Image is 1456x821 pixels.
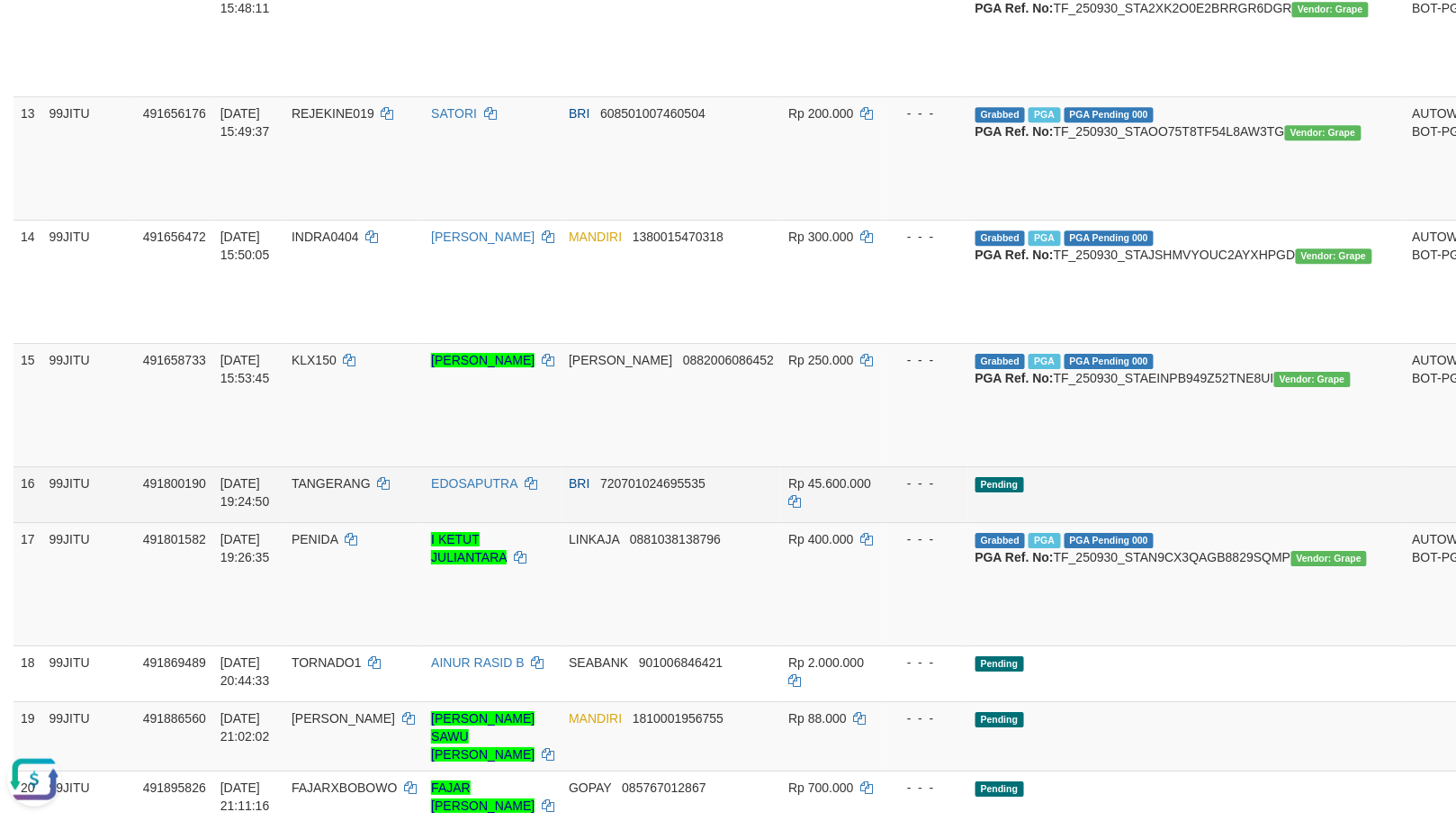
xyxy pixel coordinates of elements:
span: Rp 400.000 [788,532,853,546]
td: 99JITU [42,645,136,701]
span: Rp 300.000 [788,230,853,244]
span: Rp 200.000 [788,106,853,121]
span: Marked by aekrubicon [1029,230,1060,246]
span: FAJARXBOBOWO [292,780,397,795]
div: - - - [893,474,961,492]
span: Copy 0882006086452 to clipboard [683,353,774,367]
span: 491658733 [143,353,206,367]
span: Rp 700.000 [788,780,853,795]
span: BRI [569,106,589,121]
span: [DATE] 20:44:33 [220,655,270,688]
span: Rp 45.600.000 [788,476,871,491]
td: 14 [13,220,42,343]
span: KLX150 [292,353,337,367]
span: Vendor URL: https://settle31.1velocity.biz [1285,125,1362,140]
span: [PERSON_NAME] [292,711,395,726]
span: 491886560 [143,711,206,726]
span: MANDIRI [569,711,622,726]
span: [DATE] 19:26:35 [220,532,270,564]
div: - - - [893,709,961,727]
td: 18 [13,645,42,701]
span: PGA Pending [1065,533,1155,548]
span: Grabbed [975,533,1026,548]
span: Vendor URL: https://settle31.1velocity.biz [1296,248,1372,264]
span: TORNADO1 [292,655,362,670]
span: Pending [975,477,1024,492]
td: 99JITU [42,343,136,466]
span: Marked by aekrubicon [1029,107,1060,122]
span: BRI [569,476,589,491]
b: PGA Ref. No: [975,124,1054,139]
td: TF_250930_STAJSHMVYOUC2AYXHPGD [968,220,1406,343]
span: Rp 88.000 [788,711,847,726]
b: PGA Ref. No: [975,550,1054,564]
span: Copy 1380015470318 to clipboard [633,230,724,244]
span: Copy 901006846421 to clipboard [639,655,723,670]
span: 491656176 [143,106,206,121]
td: 17 [13,522,42,645]
td: 99JITU [42,220,136,343]
span: 491800190 [143,476,206,491]
span: Vendor URL: https://settle31.1velocity.biz [1274,372,1351,387]
span: Copy 0881038138796 to clipboard [630,532,721,546]
span: 491869489 [143,655,206,670]
td: 99JITU [42,96,136,220]
td: TF_250930_STAOO75T8TF54L8AW3TG [968,96,1406,220]
span: Pending [975,712,1024,727]
b: PGA Ref. No: [975,1,1054,15]
a: SATORI [431,106,477,121]
b: PGA Ref. No: [975,371,1054,385]
span: [DATE] 15:49:37 [220,106,270,139]
span: Grabbed [975,107,1026,122]
a: AINUR RASID B [431,655,524,670]
div: - - - [893,779,961,797]
span: Copy 1810001956755 to clipboard [633,711,724,726]
span: REJEKINE019 [292,106,374,121]
span: Rp 250.000 [788,353,853,367]
span: 491656472 [143,230,206,244]
a: [PERSON_NAME] SAWU [PERSON_NAME] [431,711,535,762]
span: Rp 2.000.000 [788,655,864,670]
td: TF_250930_STAN9CX3QAGB8829SQMP [968,522,1406,645]
button: Open LiveChat chat widget [7,7,61,61]
a: [PERSON_NAME] [431,353,535,367]
span: [DATE] 21:02:02 [220,711,270,744]
span: Copy 720701024695535 to clipboard [600,476,706,491]
span: Pending [975,781,1024,797]
td: 16 [13,466,42,522]
td: 99JITU [42,466,136,522]
span: 491801582 [143,532,206,546]
td: 15 [13,343,42,466]
a: I KETUT JULIANTARA [431,532,507,564]
span: Marked by aekraize [1029,533,1060,548]
span: GOPAY [569,780,611,795]
a: EDOSAPUTRA [431,476,517,491]
a: [PERSON_NAME] [431,230,535,244]
div: - - - [893,104,961,122]
span: Pending [975,656,1024,672]
span: [PERSON_NAME] [569,353,672,367]
div: - - - [893,530,961,548]
span: MANDIRI [569,230,622,244]
span: 491895826 [143,780,206,795]
div: - - - [893,654,961,672]
span: SEABANK [569,655,628,670]
div: - - - [893,228,961,246]
span: [DATE] 15:50:05 [220,230,270,262]
b: PGA Ref. No: [975,248,1054,262]
div: - - - [893,351,961,369]
td: TF_250930_STAEINPB949Z52TNE8UI [968,343,1406,466]
span: Vendor URL: https://settle31.1velocity.biz [1292,2,1369,17]
span: TANGERANG [292,476,371,491]
span: PGA Pending [1065,107,1155,122]
span: Copy 608501007460504 to clipboard [600,106,706,121]
a: FAJAR [PERSON_NAME] [431,780,535,813]
span: INDRA0404 [292,230,359,244]
td: 99JITU [42,701,136,771]
span: Vendor URL: https://settle31.1velocity.biz [1291,551,1368,566]
span: Grabbed [975,230,1026,246]
span: LINKAJA [569,532,619,546]
span: [DATE] 19:24:50 [220,476,270,509]
span: Marked by aekrubicon [1029,354,1060,369]
span: [DATE] 21:11:16 [220,780,270,813]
